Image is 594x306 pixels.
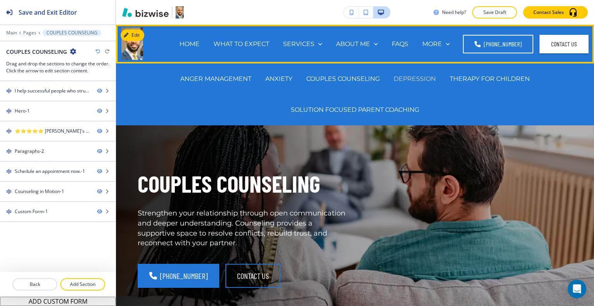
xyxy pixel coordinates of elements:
[472,6,517,19] button: Save Draft
[533,9,564,16] p: Contact Sales
[121,29,144,41] button: Edit
[392,39,408,48] p: FAQS
[6,88,12,94] img: Drag
[121,27,143,60] img: Counseling in Motion
[568,280,586,298] div: Open Intercom Messenger
[15,168,85,175] div: Schedule an appointment now.-1
[213,39,269,48] p: WHAT TO EXPECT
[463,35,533,53] a: [PHONE_NUMBER]
[6,189,12,194] img: Drag
[6,128,12,134] img: Drag
[13,281,56,288] p: Back
[283,39,314,48] p: SERVICES
[6,149,12,154] img: Drag
[482,9,507,16] p: Save Draft
[179,39,200,48] p: HOME
[6,30,17,36] button: Main
[138,168,346,199] p: COUPLES COUNSELING
[122,8,169,17] img: Bizwise Logo
[15,128,91,135] div: ⭐⭐⭐⭐⭐ David's warm, non-judgmental demeanor makes it easy to talk to him. He shows genuine concer...
[176,6,184,19] img: Your Logo
[6,48,67,56] h2: COUPLES COUNSELING
[46,30,97,36] p: COUPLES COUNSELING
[15,108,30,115] div: Hero-1
[6,209,12,214] img: Drag
[60,278,105,291] button: Add Section
[6,169,12,174] img: Drag
[23,30,36,36] button: Pages
[15,188,64,195] div: Counseling in Motion-1
[15,148,44,155] div: Paragraphs-2
[61,281,104,288] p: Add Section
[138,209,346,249] p: Strengthen your relationship through open communication and deeper understanding. Counseling prov...
[43,30,101,36] button: COUPLES COUNSELING
[15,208,48,215] div: Custom Form-1
[138,264,219,288] a: [PHONE_NUMBER]
[225,264,280,288] button: CONTACT US
[6,60,109,74] h3: Drag and drop the sections to change the order. Click the arrow to edit section content.
[336,39,370,48] p: ABOUT ME
[15,87,91,94] div: I help successful people who struggle with anxiety find peace.-1
[6,108,12,114] img: Drag
[442,9,466,16] h3: Need help?
[523,6,588,19] button: Contact Sales
[12,278,57,291] button: Back
[422,39,442,48] p: MORE
[19,8,77,17] h2: Save and Exit Editor
[539,35,589,53] button: Contact Us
